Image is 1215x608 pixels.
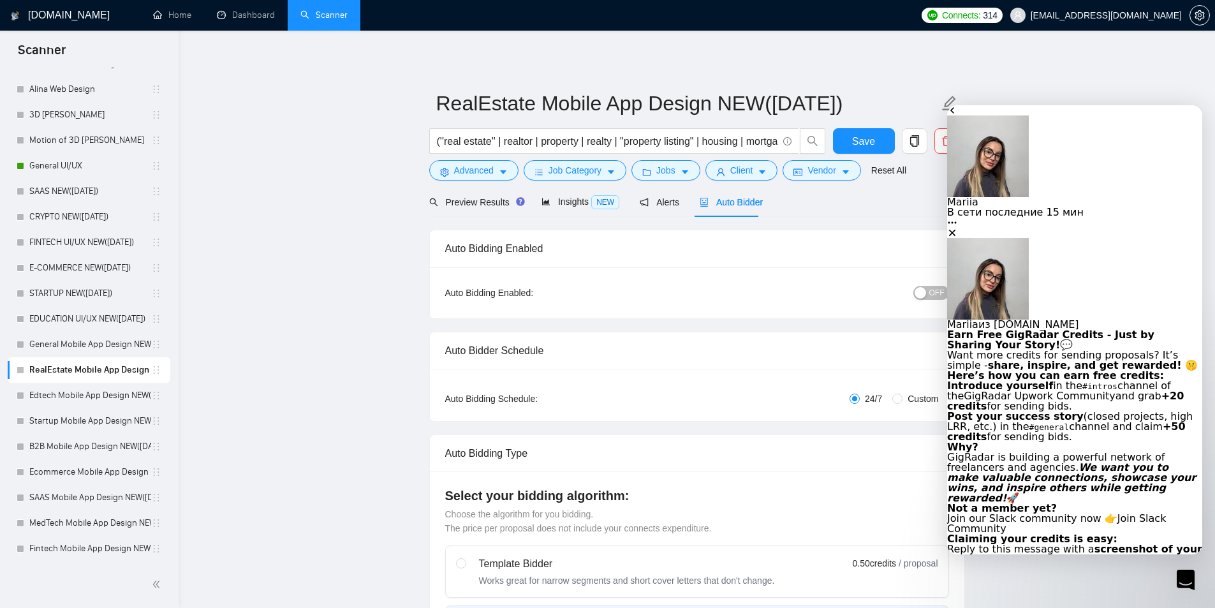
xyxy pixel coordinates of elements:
div: Template Bidder [479,556,775,572]
span: search [429,198,438,207]
button: barsJob Categorycaret-down [524,160,626,181]
span: Custom [902,392,943,406]
span: caret-down [758,167,767,177]
span: Connects: [942,8,980,22]
span: Client [730,163,753,177]
button: folderJobscaret-down [631,160,700,181]
li: Motion of 3D Alex [8,128,170,153]
button: settingAdvancedcaret-down [429,160,519,181]
span: 314 [983,8,997,22]
div: Auto Bidding Enabled [445,230,949,267]
a: SAAS NEW([DATE]) [29,179,151,204]
span: Vendor [807,163,836,177]
span: info-circle [783,137,792,145]
div: Auto Bidder Schedule [445,332,949,369]
span: NEW [591,195,619,209]
span: holder [151,441,161,452]
span: holder [151,263,161,273]
img: upwork-logo.png [927,10,938,20]
a: EDUCATION UI/UX NEW([DATE]) [29,306,151,332]
li: EDUCATION UI/UX NEW(23.08.2025) [8,306,170,332]
a: Ecommerce Mobile App Design NEW([DATE]) [29,459,151,485]
span: bars [534,167,543,177]
a: General UI/UX [29,153,151,179]
span: Advanced [454,163,494,177]
input: Scanner name... [436,87,939,119]
a: Edtech Mobile App Design NEW([DATE]) [29,383,151,408]
div: Auto Bidding Schedule: [445,392,613,406]
span: setting [1190,10,1209,20]
span: search [800,135,825,147]
button: idcardVendorcaret-down [783,160,860,181]
li: General UI/UX [8,153,170,179]
a: FINTECH UI/UX NEW([DATE]) [29,230,151,255]
div: Auto Bidding Enabled: [445,286,613,300]
span: holder [151,390,161,401]
span: holder [151,416,161,426]
li: MedTech Mobile App Design NEW(23.08.2025) [8,510,170,536]
iframe: Intercom live chat [947,105,1202,554]
button: Save [833,128,895,154]
span: folder [642,167,651,177]
span: holder [151,544,161,554]
span: notification [640,198,649,207]
div: Закрыть службу сообщений Intercom [5,5,26,41]
span: caret-down [607,167,615,177]
span: area-chart [541,197,550,206]
a: CRYPTO NEW([DATE]) [29,204,151,230]
span: Alerts [640,197,679,207]
span: Jobs [656,163,675,177]
span: delete [935,135,959,147]
div: Tooltip anchor [515,196,526,207]
a: Alina Web Design [29,77,151,102]
img: logo [11,6,20,26]
span: holder [151,467,161,477]
span: / proposal [899,557,938,570]
span: copy [902,135,927,147]
span: idcard [793,167,802,177]
span: OFF [929,286,945,300]
span: holder [151,212,161,222]
span: Job Category [549,163,601,177]
a: 3D [PERSON_NAME] [29,102,151,128]
li: Startup Mobile App Design NEW(23.08.2025) [8,408,170,434]
span: edit [941,95,958,112]
a: setting [1189,10,1210,20]
li: Edtech Mobile App Design NEW(23.08.2025) [8,383,170,408]
li: CRYPTO NEW(23.08.2025) [8,204,170,230]
div: Auto Bidding Type [445,435,949,471]
button: copy [902,128,927,154]
span: Auto Bidder [700,197,763,207]
span: setting [440,167,449,177]
span: holder [151,110,161,120]
div: Мессенджер [5,5,26,41]
li: Ecommerce Mobile App Design NEW(23.08.2025) [8,459,170,485]
span: Choose the algorithm for you bidding. The price per proposal does not include your connects expen... [445,509,712,533]
span: Insights [541,196,619,207]
span: holder [151,518,161,528]
a: MedTech Mobile App Design NEW([DATE]) [29,510,151,536]
li: 3D Alex [8,102,170,128]
button: search [800,128,825,154]
iframe: Intercom live chat [1172,565,1202,595]
a: RealEstate Mobile App Design NEW([DATE]) [29,357,151,383]
li: STARTUP NEW(23.08.2025) [8,281,170,306]
a: B2B Mobile App Design NEW([DATE]) [29,434,151,459]
span: holder [151,84,161,94]
input: Search Freelance Jobs... [437,133,777,149]
span: user [716,167,725,177]
span: holder [151,365,161,375]
span: holder [151,288,161,299]
span: caret-down [499,167,508,177]
div: Мессенджер Intercom [5,5,26,41]
li: B2B Mobile App Design NEW(23.08.2025) [8,434,170,459]
li: RealEstate Mobile App Design NEW(23.08.2025) [8,357,170,383]
li: SAAS Mobile App Design NEW(23.08.2025) [8,485,170,510]
button: userClientcaret-down [705,160,778,181]
a: E-COMMERCE NEW([DATE]) [29,255,151,281]
span: holder [151,237,161,248]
